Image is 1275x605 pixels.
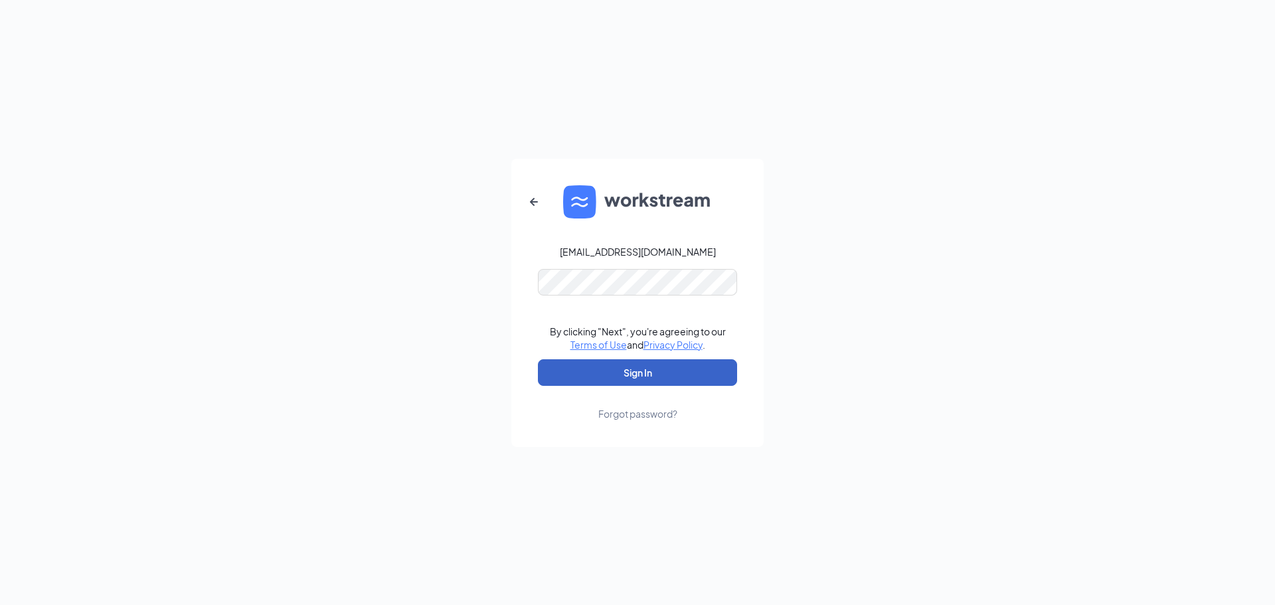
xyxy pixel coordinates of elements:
[550,325,726,351] div: By clicking "Next", you're agreeing to our and .
[560,245,716,258] div: [EMAIL_ADDRESS][DOMAIN_NAME]
[518,186,550,218] button: ArrowLeftNew
[598,386,677,420] a: Forgot password?
[538,359,737,386] button: Sign In
[598,407,677,420] div: Forgot password?
[526,194,542,210] svg: ArrowLeftNew
[563,185,712,218] img: WS logo and Workstream text
[643,339,703,351] a: Privacy Policy
[570,339,627,351] a: Terms of Use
